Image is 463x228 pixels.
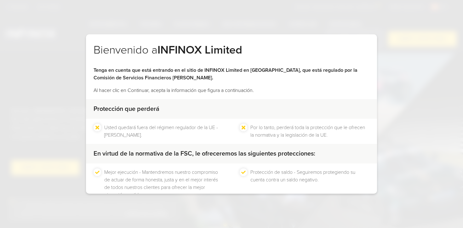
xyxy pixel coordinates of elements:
strong: En virtud de la normativa de la FSC, le ofreceremos las siguientes protecciones: [94,150,315,157]
strong: INFINOX Limited [157,43,242,57]
strong: Protección que perderá [94,105,159,113]
li: Por lo tanto, perderá toda la protección que le ofrecen la normativa y la legislación de la UE. [250,124,369,139]
li: Mejor ejecución - Mantendremos nuestro compromiso de actuar de forma honesta, justa y en el mejor... [104,168,223,199]
li: Protección de saldo - Seguiremos protegiendo su cuenta contra un saldo negativo. [250,168,369,199]
li: Usted quedará fuera del régimen regulador de la UE - [PERSON_NAME]. [104,124,223,139]
h2: Bienvenido a [94,43,369,66]
strong: Tenga en cuenta que está entrando en el sitio de INFINOX Limited en [GEOGRAPHIC_DATA], que está r... [94,67,357,81]
p: Al hacer clic en Continuar, acepta la información que figura a continuación. [94,87,369,94]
